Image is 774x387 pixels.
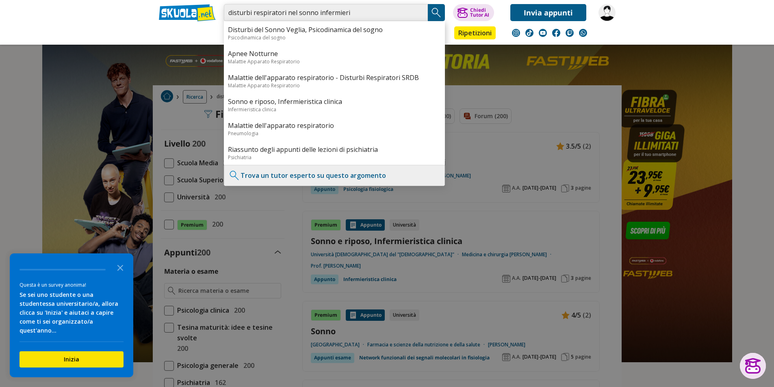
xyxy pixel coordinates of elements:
[228,58,441,65] div: Malattie Apparato Respiratorio
[552,29,560,37] img: facebook
[222,26,258,41] a: Appunti
[525,29,533,37] img: tiktok
[470,8,489,17] div: Chiedi Tutor AI
[598,4,616,21] img: infermiera99
[228,169,241,182] img: Trova un tutor esperto
[512,29,520,37] img: instagram
[228,97,441,106] a: Sonno e riposo, Infermieristica clinica
[428,4,445,21] button: Search Button
[20,351,124,368] button: Inizia
[20,290,124,335] div: Se sei uno studente o una studentessa universitario/a, allora clicca su 'Inizia' e aiutaci a capi...
[224,4,428,21] input: Cerca appunti, riassunti o versioni
[228,130,441,137] div: Pneumologia
[228,34,441,41] div: Psicodinamica del sogno
[10,253,133,377] div: Survey
[112,259,128,275] button: Close the survey
[454,26,496,39] a: Ripetizioni
[228,82,441,89] div: Malattie Apparato Respiratorio
[228,145,441,154] a: Riassunto degli appunti delle lezioni di psichiatria
[430,6,442,19] img: Cerca appunti, riassunti o versioni
[228,106,441,113] div: Infermieristica clinica
[228,25,441,34] a: Disturbi del Sonno Veglia, Psicodinamica del sogno
[539,29,547,37] img: youtube
[228,73,441,82] a: Malattie dell'apparato respiratorio - Disturbi Respiratori SRDB
[228,121,441,130] a: Malattie dell'apparato respiratorio
[453,4,494,21] button: ChiediTutor AI
[241,171,386,180] a: Trova un tutor esperto su questo argomento
[228,49,441,58] a: Apnee Notturne
[566,29,574,37] img: twitch
[510,4,586,21] a: Invia appunti
[228,154,441,161] div: Psichiatria
[20,281,124,289] div: Questa è un survey anonima!
[579,29,587,37] img: WhatsApp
